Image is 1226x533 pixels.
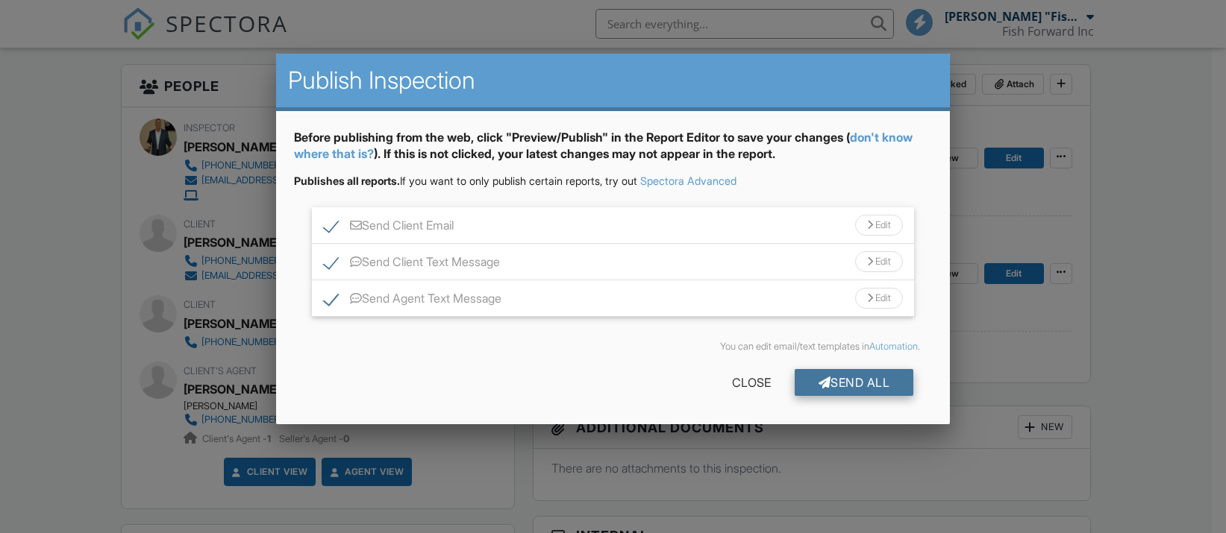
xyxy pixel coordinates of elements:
a: don't know where that is? [294,130,913,161]
div: Edit [855,251,903,272]
label: Send Client Text Message [324,255,500,274]
a: Spectora Advanced [640,174,736,187]
div: Edit [855,288,903,309]
div: You can edit email/text templates in . [306,341,921,353]
label: Send Agent Text Message [324,291,501,310]
h2: Publish Inspection [288,66,939,95]
div: Send All [795,369,914,396]
div: Close [708,369,795,396]
div: Edit [855,215,903,236]
strong: Publishes all reports. [294,174,400,187]
a: Automation [869,341,918,352]
label: Send Client Email [324,218,454,237]
span: If you want to only publish certain reports, try out [294,174,637,187]
div: Before publishing from the web, click "Preview/Publish" in the Report Editor to save your changes... [294,129,933,174]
